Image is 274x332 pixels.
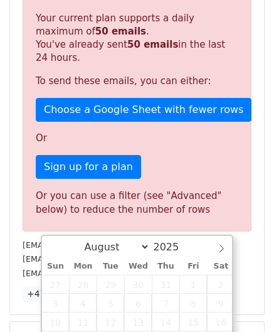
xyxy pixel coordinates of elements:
span: Mon [69,262,97,270]
span: August 1, 2025 [179,275,207,294]
span: Sun [42,262,70,270]
a: Choose a Google Sheet with fewer rows [36,98,251,122]
span: August 2, 2025 [207,275,234,294]
a: +47 more [23,286,75,302]
small: [EMAIL_ADDRESS][DOMAIN_NAME] [23,240,162,250]
span: August 11, 2025 [69,313,97,331]
p: Your current plan supports a daily maximum of . You've already sent in the last 24 hours. [36,12,238,65]
span: July 31, 2025 [152,275,179,294]
a: Sign up for a plan [36,155,141,179]
span: August 3, 2025 [42,294,70,313]
span: August 15, 2025 [179,313,207,331]
span: July 30, 2025 [124,275,152,294]
p: To send these emails, you can either: [36,75,238,88]
span: August 7, 2025 [152,294,179,313]
span: July 27, 2025 [42,275,70,294]
strong: 50 emails [95,26,146,37]
span: August 6, 2025 [124,294,152,313]
span: August 13, 2025 [124,313,152,331]
span: August 5, 2025 [97,294,124,313]
input: Year [150,241,195,253]
span: Wed [124,262,152,270]
span: August 9, 2025 [207,294,234,313]
div: Or you can use a filter (see "Advanced" below) to reduce the number of rows [36,189,238,217]
span: July 28, 2025 [69,275,97,294]
span: Tue [97,262,124,270]
p: Or [36,132,238,145]
strong: 50 emails [127,39,178,50]
span: August 8, 2025 [179,294,207,313]
span: August 16, 2025 [207,313,234,331]
small: [EMAIL_ADDRESS][DOMAIN_NAME] [23,254,162,264]
span: July 29, 2025 [97,275,124,294]
span: August 14, 2025 [152,313,179,331]
span: August 12, 2025 [97,313,124,331]
span: Fri [179,262,207,270]
span: Sat [207,262,234,270]
span: August 10, 2025 [42,313,70,331]
span: August 4, 2025 [69,294,97,313]
iframe: Chat Widget [211,272,274,332]
span: Thu [152,262,179,270]
small: [EMAIL_ADDRESS][DOMAIN_NAME] [23,269,162,278]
